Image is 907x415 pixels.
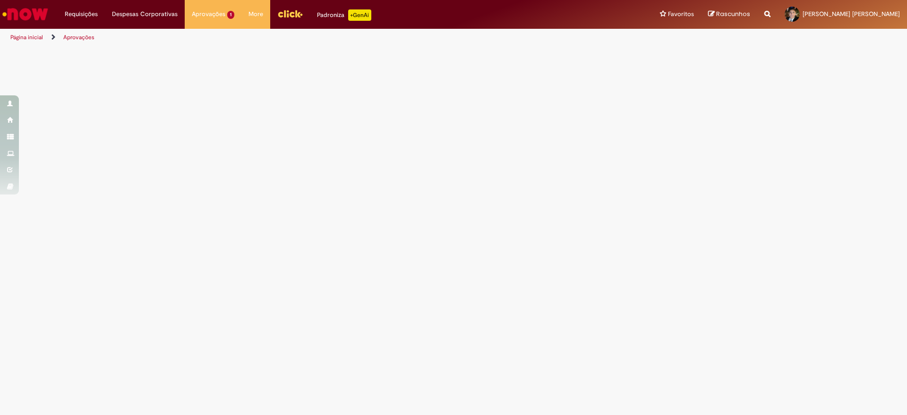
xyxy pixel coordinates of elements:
[65,9,98,19] span: Requisições
[348,9,371,21] p: +GenAi
[317,9,371,21] div: Padroniza
[668,9,694,19] span: Favoritos
[708,10,750,19] a: Rascunhos
[192,9,225,19] span: Aprovações
[277,7,303,21] img: click_logo_yellow_360x200.png
[7,29,598,46] ul: Trilhas de página
[716,9,750,18] span: Rascunhos
[112,9,178,19] span: Despesas Corporativas
[10,34,43,41] a: Página inicial
[803,10,900,18] span: [PERSON_NAME] [PERSON_NAME]
[248,9,263,19] span: More
[1,5,50,24] img: ServiceNow
[227,11,234,19] span: 1
[63,34,94,41] a: Aprovações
